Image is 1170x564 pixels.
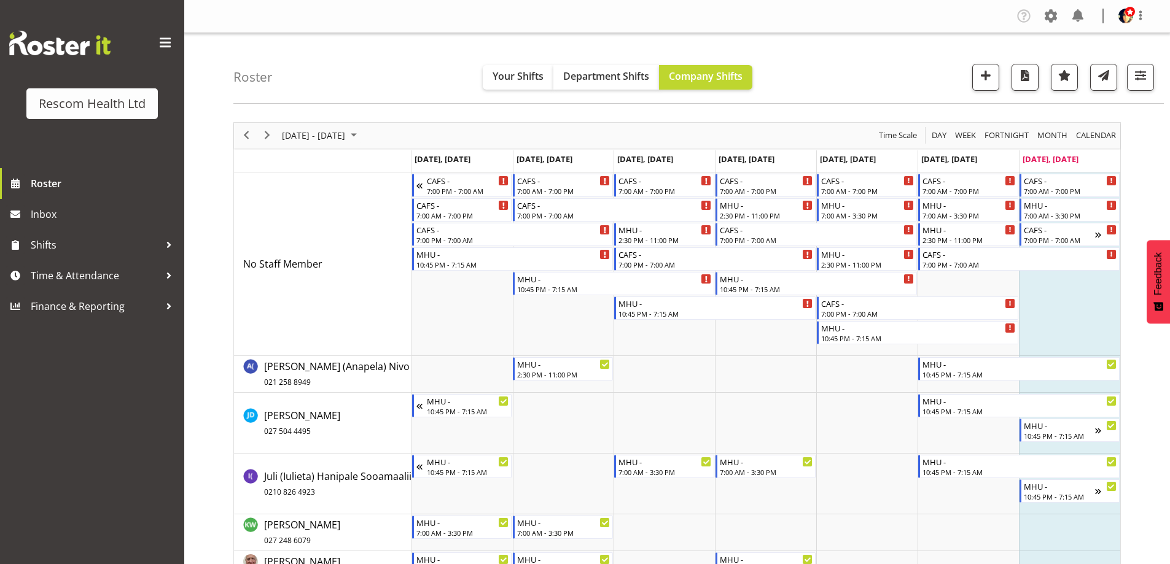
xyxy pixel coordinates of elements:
[416,528,509,538] div: 7:00 AM - 3:30 PM
[617,153,673,164] span: [DATE], [DATE]
[416,516,509,528] div: MHU -
[264,426,311,436] span: 027 504 4495
[1020,479,1120,503] div: Juli (Iulieta) Hanipale Sooamaalii"s event - MHU - Begin From Sunday, August 17, 2025 at 10:45:00...
[264,359,410,388] a: [PERSON_NAME] (Anapela) Nivo021 258 8949
[1020,419,1120,442] div: Judi Dunstan"s event - MHU - Begin From Sunday, August 17, 2025 at 10:45:00 PM GMT+12:00 Ends At ...
[39,95,146,113] div: Rescom Health Ltd
[412,174,512,197] div: No Staff Member"s event - CAFS - Begin From Sunday, August 10, 2025 at 7:00:00 PM GMT+12:00 Ends ...
[918,174,1018,197] div: No Staff Member"s event - CAFS - Begin From Saturday, August 16, 2025 at 7:00:00 AM GMT+12:00 End...
[264,518,340,546] span: [PERSON_NAME]
[922,199,1015,211] div: MHU -
[234,514,411,551] td: Kaye Wishart resource
[513,357,613,381] div: Ana (Anapela) Nivo"s event - MHU - Begin From Tuesday, August 12, 2025 at 2:30:00 PM GMT+12:00 En...
[614,455,714,478] div: Juli (Iulieta) Hanipale Sooamaalii"s event - MHU - Begin From Wednesday, August 13, 2025 at 7:00:...
[243,257,322,271] a: No Staff Member
[412,394,512,417] div: Judi Dunstan"s event - MHU - Begin From Sunday, August 10, 2025 at 10:45:00 PM GMT+12:00 Ends At ...
[821,199,914,211] div: MHU -
[821,297,1015,309] div: CAFS -
[517,358,610,370] div: MHU -
[821,248,914,260] div: MHU -
[817,321,1018,344] div: No Staff Member"s event - MHU - Begin From Friday, August 15, 2025 at 10:45:00 PM GMT+12:00 Ends ...
[517,174,610,187] div: CAFS -
[1024,223,1095,236] div: CAFS -
[427,174,509,187] div: CAFS -
[720,199,813,211] div: MHU -
[1024,431,1095,441] div: 10:45 PM - 7:15 AM
[1127,64,1154,91] button: Filter Shifts
[720,284,914,294] div: 10:45 PM - 7:15 AM
[427,455,509,468] div: MHU -
[513,198,714,222] div: No Staff Member"s event - CAFS - Begin From Tuesday, August 12, 2025 at 7:00:00 PM GMT+12:00 Ends...
[234,454,411,514] td: Juli (Iulieta) Hanipale Sooamaalii resource
[922,223,1015,236] div: MHU -
[416,235,610,245] div: 7:00 PM - 7:00 AM
[821,211,914,220] div: 7:00 AM - 3:30 PM
[618,223,711,236] div: MHU -
[517,153,572,164] span: [DATE], [DATE]
[719,153,774,164] span: [DATE], [DATE]
[614,247,816,271] div: No Staff Member"s event - CAFS - Begin From Wednesday, August 13, 2025 at 7:00:00 PM GMT+12:00 En...
[563,69,649,83] span: Department Shifts
[412,455,512,478] div: Juli (Iulieta) Hanipale Sooamaalii"s event - MHU - Begin From Sunday, August 10, 2025 at 10:45:00...
[817,296,1018,320] div: No Staff Member"s event - CAFS - Begin From Friday, August 15, 2025 at 7:00:00 PM GMT+12:00 Ends ...
[513,272,714,295] div: No Staff Member"s event - MHU - Begin From Tuesday, August 12, 2025 at 10:45:00 PM GMT+12:00 Ends...
[954,128,977,143] span: Week
[416,211,509,220] div: 7:00 AM - 7:00 PM
[618,260,813,269] div: 7:00 PM - 7:00 AM
[922,186,1015,196] div: 7:00 AM - 7:00 PM
[1036,128,1069,143] span: Month
[264,469,411,498] a: Juli (Iulieta) Hanipale Sooamaalii0210 826 4923
[31,205,178,223] span: Inbox
[918,198,1018,222] div: No Staff Member"s event - MHU - Begin From Saturday, August 16, 2025 at 7:00:00 AM GMT+12:00 Ends...
[821,333,1015,343] div: 10:45 PM - 7:15 AM
[517,516,610,528] div: MHU -
[1024,480,1095,492] div: MHU -
[517,211,711,220] div: 7:00 PM - 7:00 AM
[1051,64,1078,91] button: Highlight an important date within the roster.
[1024,186,1117,196] div: 7:00 AM - 7:00 PM
[618,309,813,319] div: 10:45 PM - 7:15 AM
[264,535,311,546] span: 027 248 6079
[983,128,1030,143] span: Fortnight
[236,123,257,149] div: previous period
[278,123,364,149] div: August 11 - 17, 2025
[427,406,509,416] div: 10:45 PM - 7:15 AM
[264,517,340,547] a: [PERSON_NAME]027 248 6079
[1024,419,1095,431] div: MHU -
[234,172,411,356] td: No Staff Member resource
[412,516,512,539] div: Kaye Wishart"s event - MHU - Begin From Monday, August 11, 2025 at 7:00:00 AM GMT+12:00 Ends At M...
[720,174,813,187] div: CAFS -
[517,369,610,379] div: 2:30 PM - 11:00 PM
[412,198,512,222] div: No Staff Member"s event - CAFS - Begin From Monday, August 11, 2025 at 7:00:00 AM GMT+12:00 Ends ...
[483,65,553,90] button: Your Shifts
[416,248,610,260] div: MHU -
[922,467,1117,477] div: 10:45 PM - 7:15 AM
[918,357,1120,381] div: Ana (Anapela) Nivo"s event - MHU - Begin From Saturday, August 16, 2025 at 10:45:00 PM GMT+12:00 ...
[412,223,614,246] div: No Staff Member"s event - CAFS - Begin From Monday, August 11, 2025 at 7:00:00 PM GMT+12:00 Ends ...
[416,223,610,236] div: CAFS -
[930,128,949,143] button: Timeline Day
[280,128,362,143] button: August 2025
[618,297,813,309] div: MHU -
[817,198,917,222] div: No Staff Member"s event - MHU - Begin From Friday, August 15, 2025 at 7:00:00 AM GMT+12:00 Ends A...
[716,455,816,478] div: Juli (Iulieta) Hanipale Sooamaalii"s event - MHU - Begin From Thursday, August 14, 2025 at 7:00:0...
[1153,252,1164,295] span: Feedback
[720,186,813,196] div: 7:00 AM - 7:00 PM
[821,322,1015,334] div: MHU -
[427,395,509,407] div: MHU -
[1147,240,1170,323] button: Feedback - Show survey
[264,469,411,498] span: Juli (Iulieta) Hanipale Sooamaalii
[877,128,919,143] button: Time Scale
[618,455,711,468] div: MHU -
[412,247,614,271] div: No Staff Member"s event - MHU - Begin From Monday, August 11, 2025 at 10:45:00 PM GMT+12:00 Ends ...
[922,235,1015,245] div: 2:30 PM - 11:00 PM
[922,455,1117,468] div: MHU -
[264,377,311,387] span: 021 258 8949
[922,260,1117,269] div: 7:00 PM - 7:00 AM
[1020,223,1120,246] div: No Staff Member"s event - CAFS - Begin From Sunday, August 17, 2025 at 7:00:00 PM GMT+12:00 Ends ...
[234,393,411,454] td: Judi Dunstan resource
[659,65,752,90] button: Company Shifts
[31,174,178,193] span: Roster
[493,69,544,83] span: Your Shifts
[9,31,111,55] img: Rosterit website logo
